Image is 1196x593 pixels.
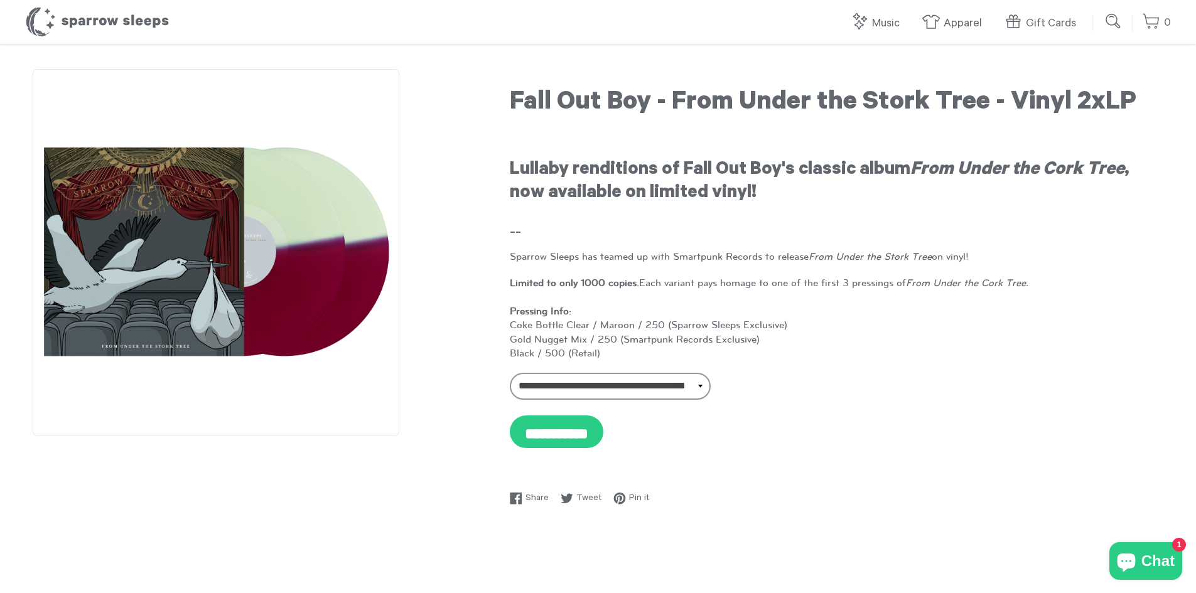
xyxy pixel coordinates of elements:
h1: Sparrow Sleeps [25,6,170,38]
img: Fall Out Boy - From Under the Stork Tree - Vinyl 2xLP [33,69,399,435]
span: Each variant pays homage to one of the first 3 pressings of Coke Bottle Clear / Maroon / 250 (Spa... [510,277,1028,358]
em: From Under the Cork Tree [910,161,1124,181]
em: From Under the Cork Tree. [906,277,1028,288]
a: Gift Cards [1004,10,1082,37]
a: Retail [571,348,597,358]
input: Submit [1101,9,1126,34]
strong: Lullaby renditions of Fall Out Boy's classic album , now available on limited vinyl! [510,161,1129,204]
span: Sparrow Sleeps has teamed up with Smartpunk Records to release on vinyl! [510,251,969,262]
span: Tweet [576,492,601,506]
span: Pin it [629,492,649,506]
h3: -- [510,223,1163,245]
a: Music [850,10,906,37]
a: 0 [1142,9,1171,36]
a: Smartpunk Records Exclusive [623,334,757,345]
em: From Under the Stork Tree [809,251,932,262]
strong: Limited to only 1000 copies. [510,277,639,288]
span: Share [525,492,549,506]
inbox-online-store-chat: Shopify online store chat [1106,542,1186,583]
h1: Fall Out Boy - From Under the Stork Tree - Vinyl 2xLP [510,88,1163,120]
a: Apparel [922,10,988,37]
strong: Pressing Info: [510,306,571,316]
